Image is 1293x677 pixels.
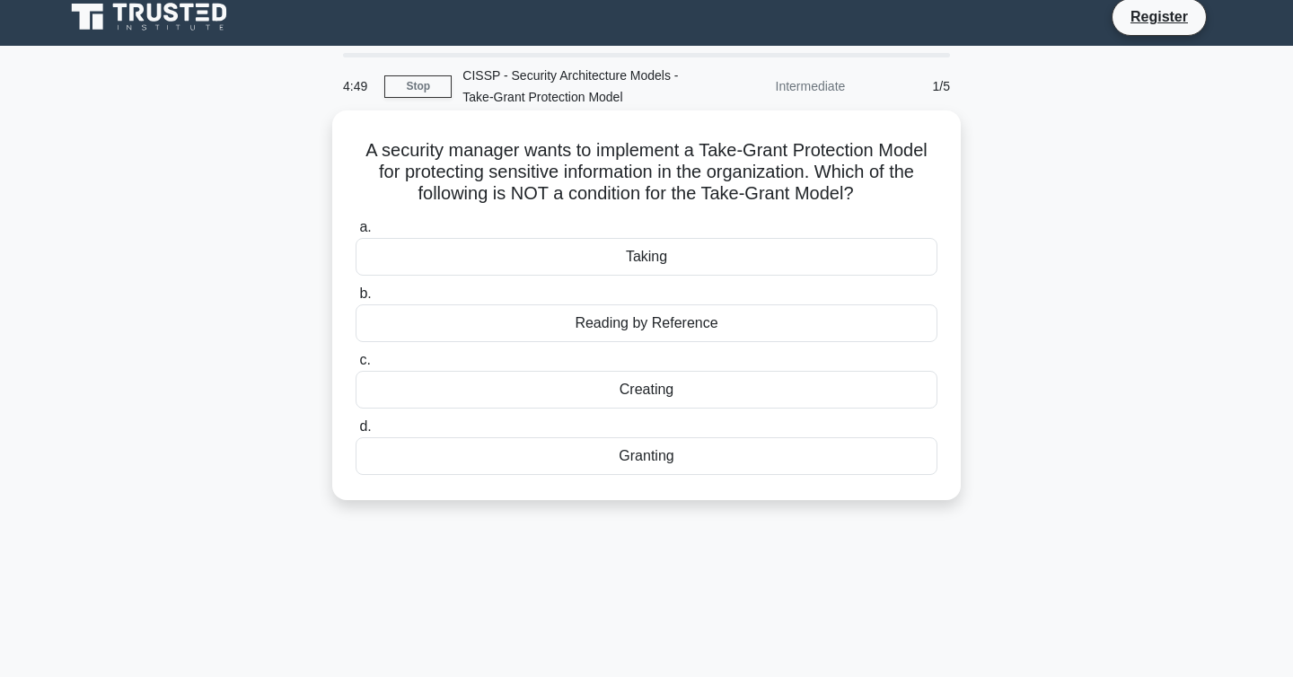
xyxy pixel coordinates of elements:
div: 4:49 [332,68,384,104]
span: c. [359,352,370,367]
span: b. [359,286,371,301]
a: Register [1120,5,1199,28]
div: CISSP - Security Architecture Models - Take-Grant Protection Model [452,57,699,115]
div: Creating [356,371,937,409]
span: a. [359,219,371,234]
div: Reading by Reference [356,304,937,342]
div: 1/5 [856,68,961,104]
div: Granting [356,437,937,475]
div: Taking [356,238,937,276]
span: d. [359,418,371,434]
div: Intermediate [699,68,856,104]
h5: A security manager wants to implement a Take-Grant Protection Model for protecting sensitive info... [354,139,939,206]
a: Stop [384,75,452,98]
